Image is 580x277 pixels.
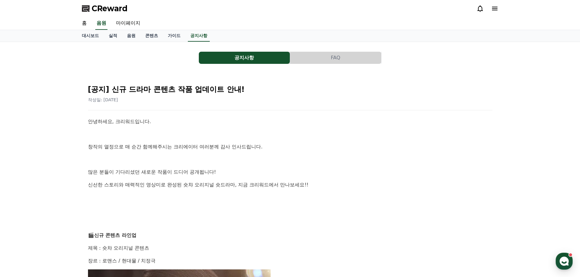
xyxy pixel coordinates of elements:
[122,30,140,42] a: 음원
[140,30,163,42] a: 콘텐츠
[188,30,210,42] a: 공지사항
[88,85,492,94] h2: [공지] 신규 드라마 콘텐츠 작품 업데이트 안내!
[199,52,290,64] button: 공지사항
[77,30,104,42] a: 대시보드
[88,118,492,126] p: 안녕하세요, 크리워드입니다.
[88,181,492,189] p: 신선한 스토리와 매력적인 영상미로 완성된 숏챠 오리지널 숏드라마, 지금 크리워드에서 만나보세요!!
[290,52,381,64] button: FAQ
[95,17,107,30] a: 음원
[88,168,492,176] p: 많은 분들이 기다리셨던 새로운 작품이 드디어 공개됩니다!
[77,17,92,30] a: 홈
[111,17,145,30] a: 마이페이지
[94,232,136,238] strong: 신규 콘텐츠 라인업
[88,232,94,238] span: 🎬
[92,4,128,13] span: CReward
[88,97,118,102] span: 작성일: [DATE]
[88,143,492,151] p: 창작의 열정으로 매 순간 함께해주시는 크리에이터 여러분께 감사 인사드립니다.
[104,30,122,42] a: 실적
[88,257,492,265] p: 장르 : 로맨스 / 현대물 / 치정극
[82,4,128,13] a: CReward
[163,30,185,42] a: 가이드
[88,244,492,252] p: 제목 : 숏챠 오리지널 콘텐츠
